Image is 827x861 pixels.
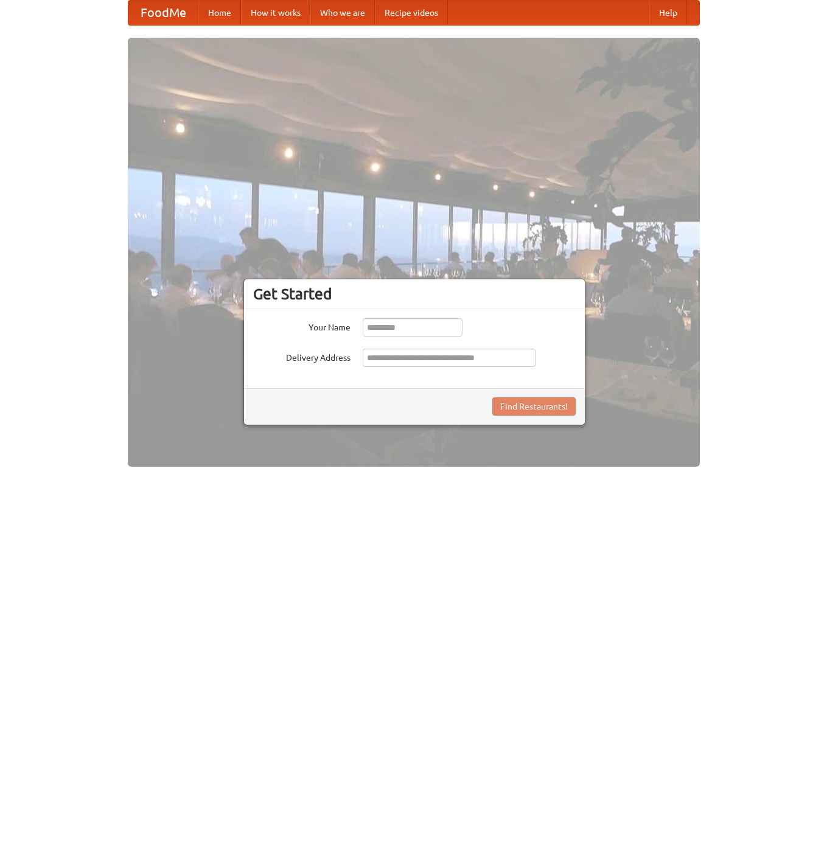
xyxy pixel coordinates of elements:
[649,1,687,25] a: Help
[253,349,351,364] label: Delivery Address
[198,1,241,25] a: Home
[253,285,576,303] h3: Get Started
[241,1,310,25] a: How it works
[492,397,576,416] button: Find Restaurants!
[375,1,448,25] a: Recipe videos
[310,1,375,25] a: Who we are
[128,1,198,25] a: FoodMe
[253,318,351,333] label: Your Name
